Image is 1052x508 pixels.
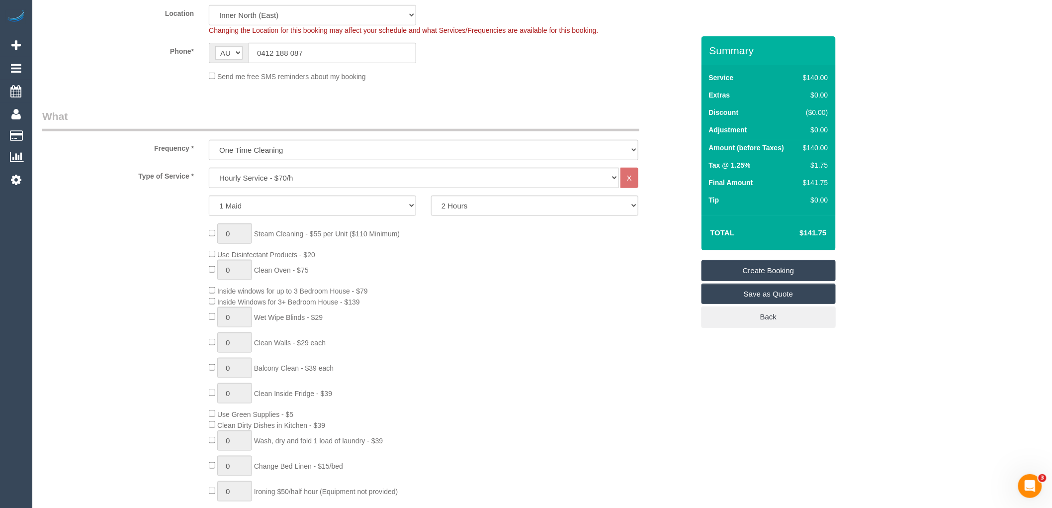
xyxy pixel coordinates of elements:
div: $0.00 [799,195,828,205]
span: Change Bed Linen - $15/bed [254,462,343,470]
span: Inside windows for up to 3 Bedroom House - $79 [217,287,368,295]
label: Location [35,5,201,18]
span: Clean Walls - $29 each [254,339,326,347]
span: Changing the Location for this booking may affect your schedule and what Services/Frequencies are... [209,26,598,34]
a: Back [701,306,836,327]
label: Final Amount [709,178,753,188]
div: $140.00 [799,73,828,83]
label: Tip [709,195,719,205]
div: $0.00 [799,125,828,135]
iframe: Intercom live chat [1018,474,1042,498]
label: Extras [709,90,730,100]
span: 3 [1039,474,1047,482]
strong: Total [710,228,735,237]
label: Type of Service * [35,168,201,181]
span: Clean Oven - $75 [254,266,309,274]
span: Inside Windows for 3+ Bedroom House - $139 [217,298,360,306]
div: $140.00 [799,143,828,153]
span: Clean Inside Fridge - $39 [254,390,332,398]
span: Clean Dirty Dishes in Kitchen - $39 [217,421,325,429]
h4: $141.75 [770,229,826,237]
label: Amount (before Taxes) [709,143,784,153]
span: Wash, dry and fold 1 load of laundry - $39 [254,437,383,445]
span: Steam Cleaning - $55 per Unit ($110 Minimum) [254,230,400,238]
label: Frequency * [35,140,201,153]
label: Adjustment [709,125,747,135]
h3: Summary [709,45,831,56]
input: Phone* [249,43,416,63]
span: Use Disinfectant Products - $20 [217,251,315,259]
div: $0.00 [799,90,828,100]
label: Tax @ 1.25% [709,160,751,170]
span: Use Green Supplies - $5 [217,410,293,418]
label: Phone* [35,43,201,56]
span: Balcony Clean - $39 each [254,364,334,372]
legend: What [42,109,639,131]
label: Service [709,73,734,83]
div: $1.75 [799,160,828,170]
div: ($0.00) [799,107,828,117]
div: $141.75 [799,178,828,188]
span: Ironing $50/half hour (Equipment not provided) [254,488,398,496]
span: Send me free SMS reminders about my booking [217,73,366,81]
a: Create Booking [701,260,836,281]
a: Save as Quote [701,284,836,305]
img: Automaid Logo [6,10,26,24]
label: Discount [709,107,739,117]
span: Wet Wipe Blinds - $29 [254,313,323,321]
